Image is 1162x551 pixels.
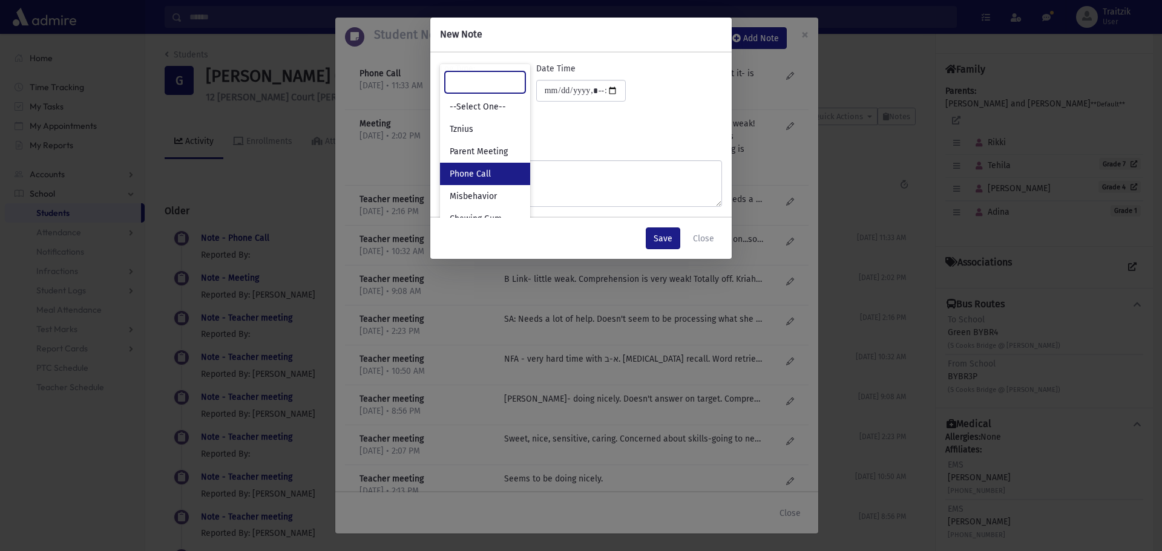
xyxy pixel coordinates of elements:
label: Date Time [536,62,576,75]
span: Misbehavior [450,191,497,203]
input: Search [445,71,525,93]
h6: New Note [440,27,482,42]
label: Log Type: [440,62,475,75]
span: --Select One-- [450,101,506,113]
span: Parent Meeting [450,146,508,158]
span: Phone Call [450,168,491,180]
button: Close [685,227,722,249]
span: Chewing Gum [450,213,502,225]
span: Tznius [450,123,473,135]
button: Save [646,227,680,249]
